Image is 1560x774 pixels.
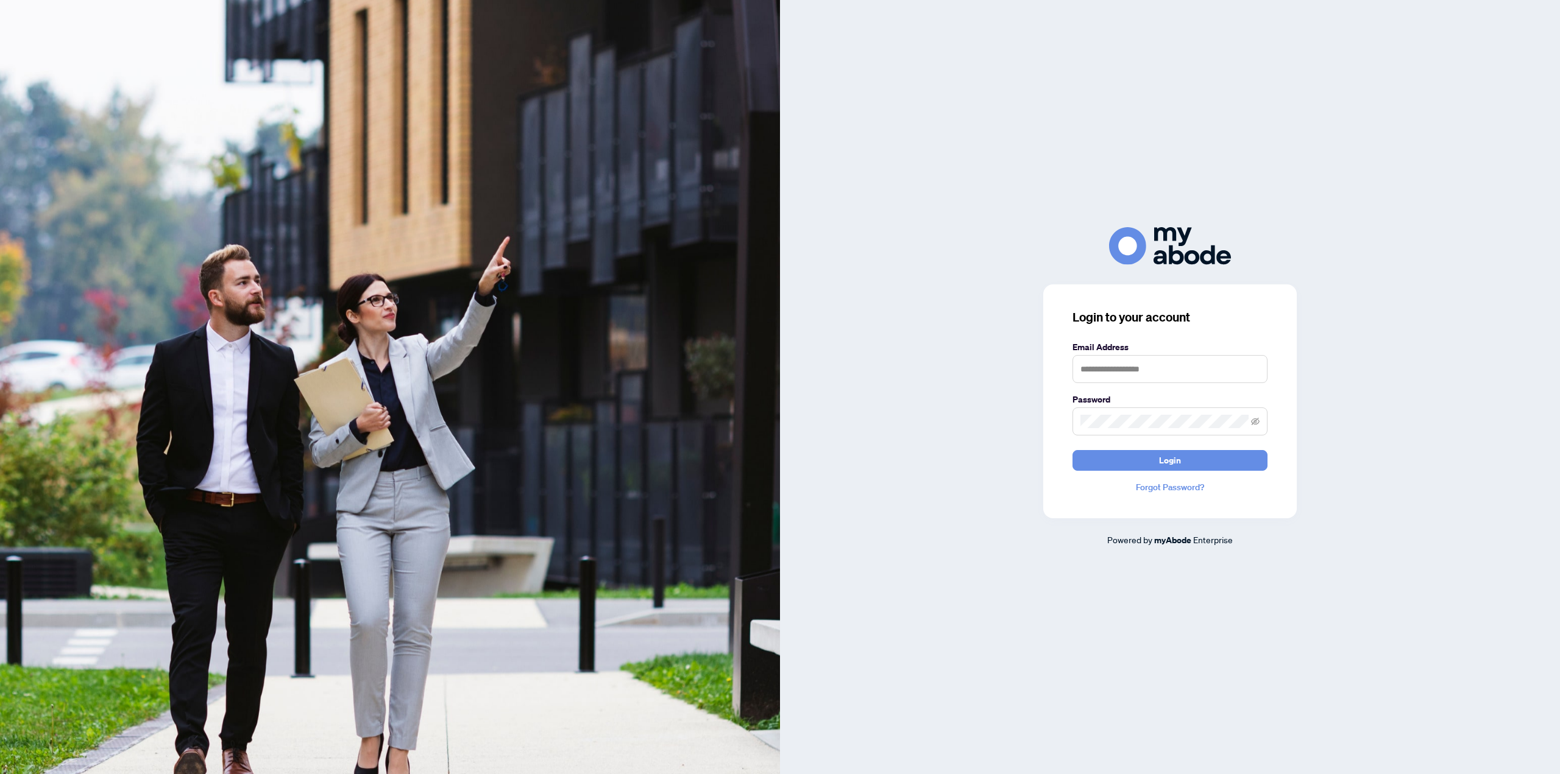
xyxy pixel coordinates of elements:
a: myAbode [1154,533,1191,547]
label: Email Address [1072,340,1267,354]
span: Enterprise [1193,534,1233,545]
span: Login [1159,451,1181,470]
span: eye-invisible [1251,417,1260,426]
label: Password [1072,393,1267,406]
button: Login [1072,450,1267,471]
h3: Login to your account [1072,309,1267,326]
img: ma-logo [1109,227,1231,264]
a: Forgot Password? [1072,480,1267,494]
span: Powered by [1107,534,1152,545]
